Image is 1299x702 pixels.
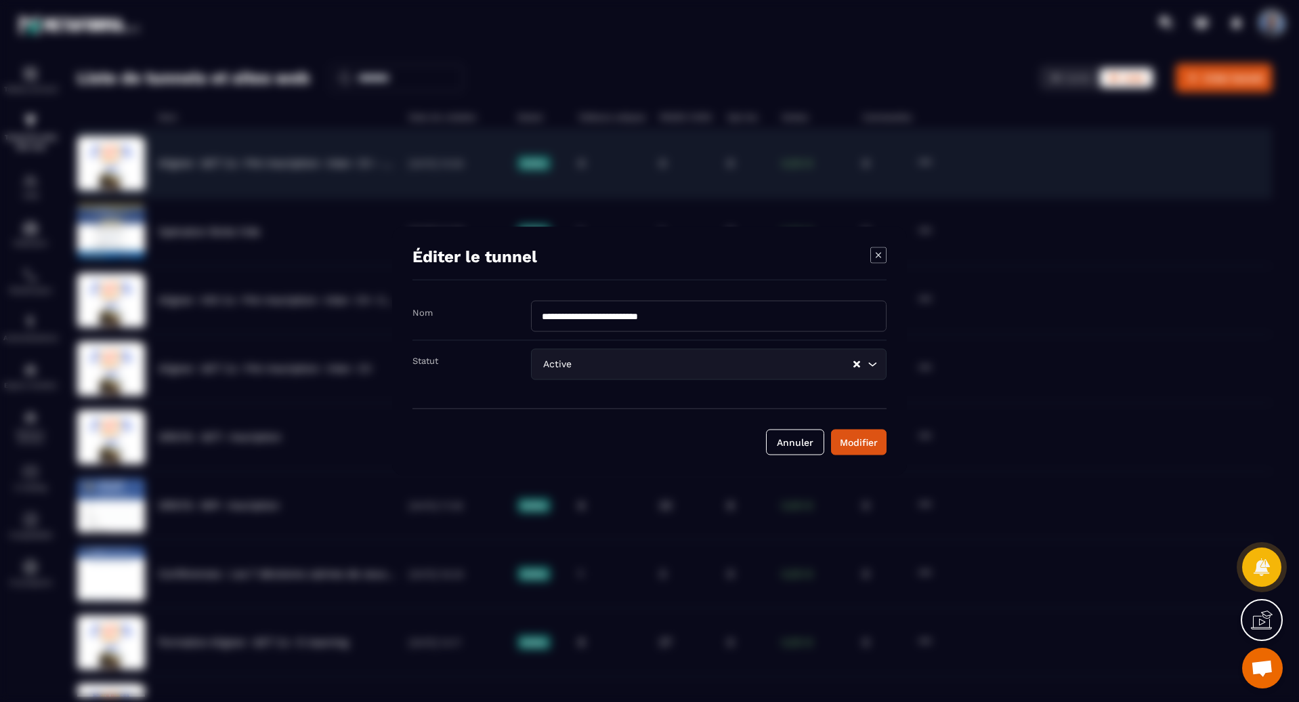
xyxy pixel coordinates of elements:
[831,430,887,455] button: Modifier
[574,357,852,372] input: Search for option
[1242,648,1283,688] div: Ouvrir le chat
[840,436,878,449] div: Modifier
[412,356,438,366] label: Statut
[412,308,433,318] label: Nom
[412,247,537,266] h4: Éditer le tunnel
[766,430,824,455] button: Annuler
[531,349,887,380] div: Search for option
[540,357,574,372] span: Active
[853,359,860,369] button: Clear Selected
